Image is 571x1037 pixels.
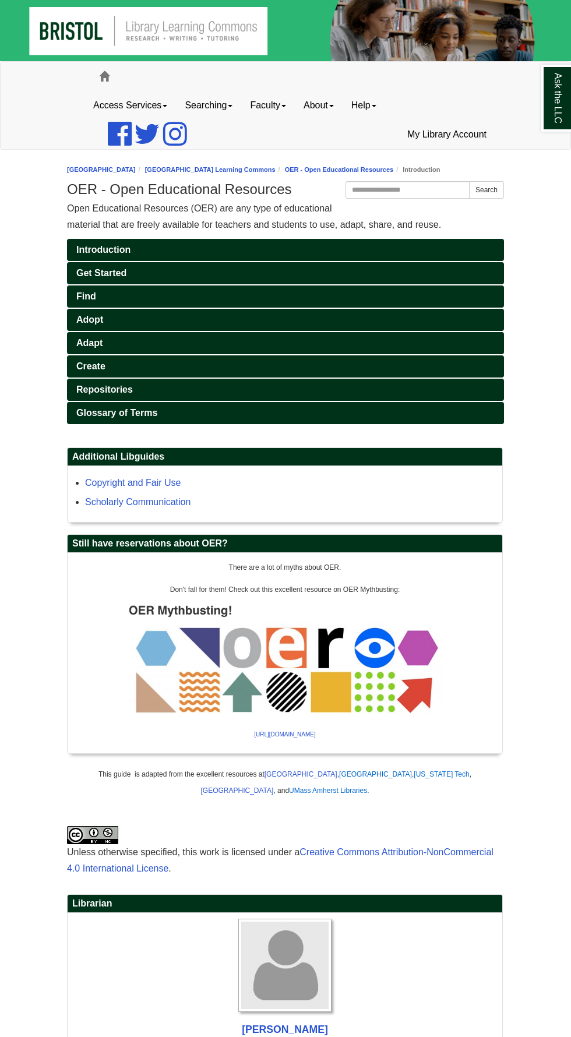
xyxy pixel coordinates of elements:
span: Open Educational Resources (OER) are any type of educational material that are freely available f... [67,203,441,230]
img: Profile Photo [238,919,332,1012]
a: [GEOGRAPHIC_DATA] [67,166,136,173]
h2: Librarian [68,895,502,913]
img: oer myths [126,603,443,719]
a: Adapt [67,332,504,354]
a: Find [67,285,504,308]
a: Access Services [84,91,176,120]
span: This guide is adapted from the excellent resources at , , , , and [98,770,471,795]
img: Creative Commons License [67,826,118,844]
a: [URL][DOMAIN_NAME] [254,731,316,738]
span: Adapt [76,338,103,348]
a: [US_STATE] Tech [414,770,469,778]
span: Find [76,291,96,301]
a: Adopt [67,309,504,331]
span: Adopt [76,315,103,324]
span: Don't fall for them! Check out this excellent resource on OER Mythbusting: [170,585,400,594]
a: [GEOGRAPHIC_DATA] [200,786,273,795]
a: Faculty [241,91,295,120]
a: Searching [176,91,241,120]
a: My Library Account [399,120,495,149]
nav: breadcrumb [67,164,504,175]
a: OER - Open Educational Resources [285,166,393,173]
span: Introduction [76,245,131,255]
a: UMass Amherst Libraries [289,786,367,795]
a: Copyright and Fair Use [85,478,181,488]
a: Help [343,91,385,120]
li: Introduction [393,164,440,175]
span: Create [76,361,105,371]
a: About [295,91,343,120]
a: [GEOGRAPHIC_DATA] [339,770,412,778]
span: Glossary of Terms [76,408,157,418]
h2: Additional Libguides [68,448,502,466]
a: Repositories [67,379,504,401]
a: [GEOGRAPHIC_DATA] [265,770,337,778]
h1: OER - Open Educational Resources [67,181,504,197]
h2: Still have reservations about OER? [68,535,502,553]
span: Get Started [76,268,126,278]
a: Glossary of Terms [67,402,504,424]
span: There are a lot of myths about OER. [229,563,341,572]
a: Get Started [67,262,504,284]
p: Unless otherwise specified, this work is licensed under a . [67,826,503,877]
a: Create [67,355,504,378]
a: [GEOGRAPHIC_DATA] Learning Commons [145,166,276,173]
span: Repositories [76,385,133,394]
span: . [367,786,369,795]
a: Introduction [67,239,504,261]
button: Search [469,181,504,199]
a: Scholarly Communication [85,497,191,507]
